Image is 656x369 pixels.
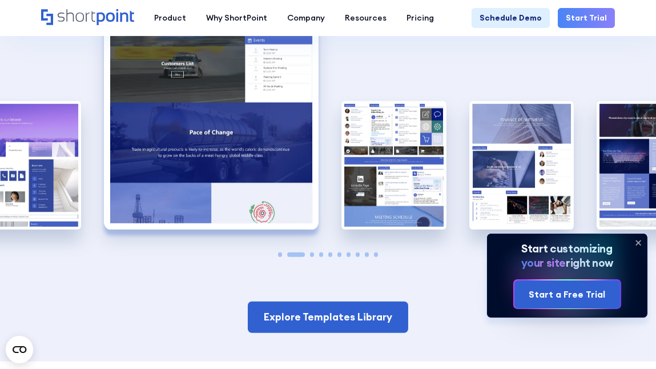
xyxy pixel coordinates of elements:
a: Resources [335,8,396,28]
span: Go to slide 8 [356,252,360,257]
a: Start a Free Trial [514,280,619,308]
a: Schedule Demo [472,8,550,28]
span: Go to slide 7 [347,252,351,257]
a: Product [144,8,196,28]
iframe: Chat Widget [599,314,656,369]
span: Go to slide 3 [310,252,314,257]
img: Intranet Page Example Social [341,101,446,230]
div: Pricing [407,12,434,24]
a: Company [277,8,335,28]
a: Pricing [396,8,444,28]
a: Start Trial [558,8,615,28]
span: Go to slide 6 [337,252,341,257]
a: Why ShortPoint [196,8,277,28]
span: Go to slide 9 [365,252,369,257]
div: Why ShortPoint [206,12,267,24]
span: Go to slide 1 [278,252,282,257]
div: Company [287,12,325,24]
span: Go to slide 2 [287,252,305,257]
a: Explore Templates Library [248,302,408,332]
div: 3 / 10 [341,101,446,230]
a: Home [41,9,134,26]
span: Go to slide 4 [319,252,323,257]
span: Go to slide 10 [374,252,378,257]
div: Resources [345,12,387,24]
button: Open CMP widget [6,336,33,363]
div: Product [154,12,186,24]
img: Best SharePoint Intranet Example Department [469,101,574,230]
div: 4 / 10 [469,101,574,230]
span: Go to slide 5 [328,252,332,257]
div: Start a Free Trial [529,287,605,301]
